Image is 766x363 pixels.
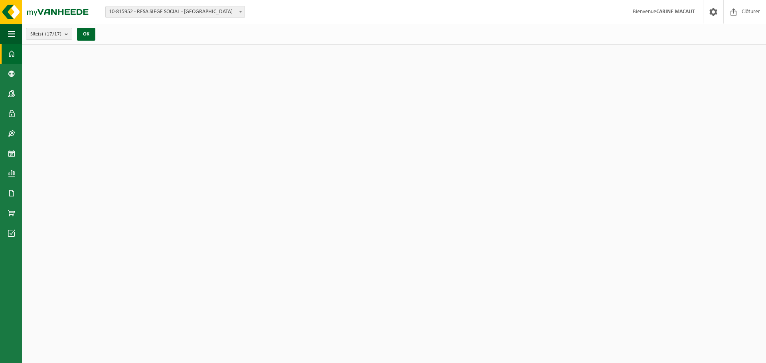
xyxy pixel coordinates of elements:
span: 10-815952 - RESA SIEGE SOCIAL - LIÈGE [105,6,245,18]
button: OK [77,28,95,41]
strong: CARINE MACAUT [656,9,695,15]
count: (17/17) [45,31,61,37]
button: Site(s)(17/17) [26,28,72,40]
span: 10-815952 - RESA SIEGE SOCIAL - LIÈGE [106,6,245,18]
span: Site(s) [30,28,61,40]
